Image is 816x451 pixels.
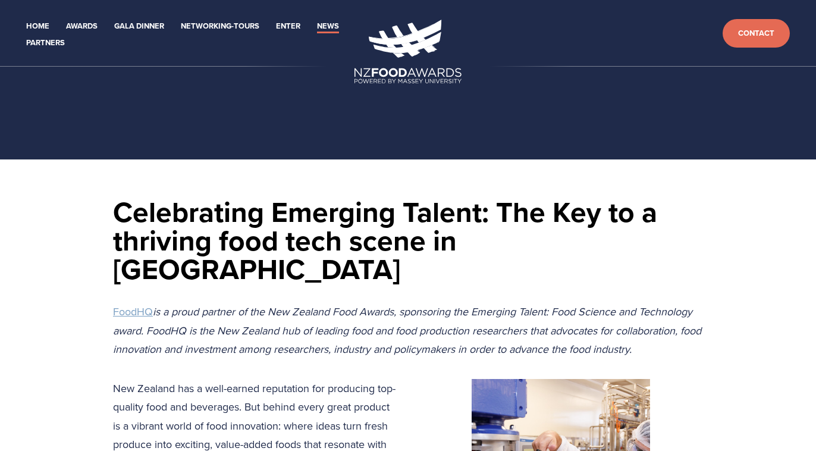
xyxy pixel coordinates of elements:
a: Awards [66,20,98,33]
a: Enter [276,20,300,33]
a: Home [26,20,49,33]
a: Contact [723,19,790,48]
a: Networking-Tours [181,20,259,33]
em: is a proud partner of the New Zealand Food Awards, sponsoring the Emerging Talent: Food Science a... [113,304,704,356]
a: Gala Dinner [114,20,164,33]
a: Partners [26,36,65,50]
a: News [317,20,339,33]
a: FoodHQ [113,304,153,319]
h1: Celebrating Emerging Talent: The Key to a thriving food tech scene in [GEOGRAPHIC_DATA] [113,198,703,283]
